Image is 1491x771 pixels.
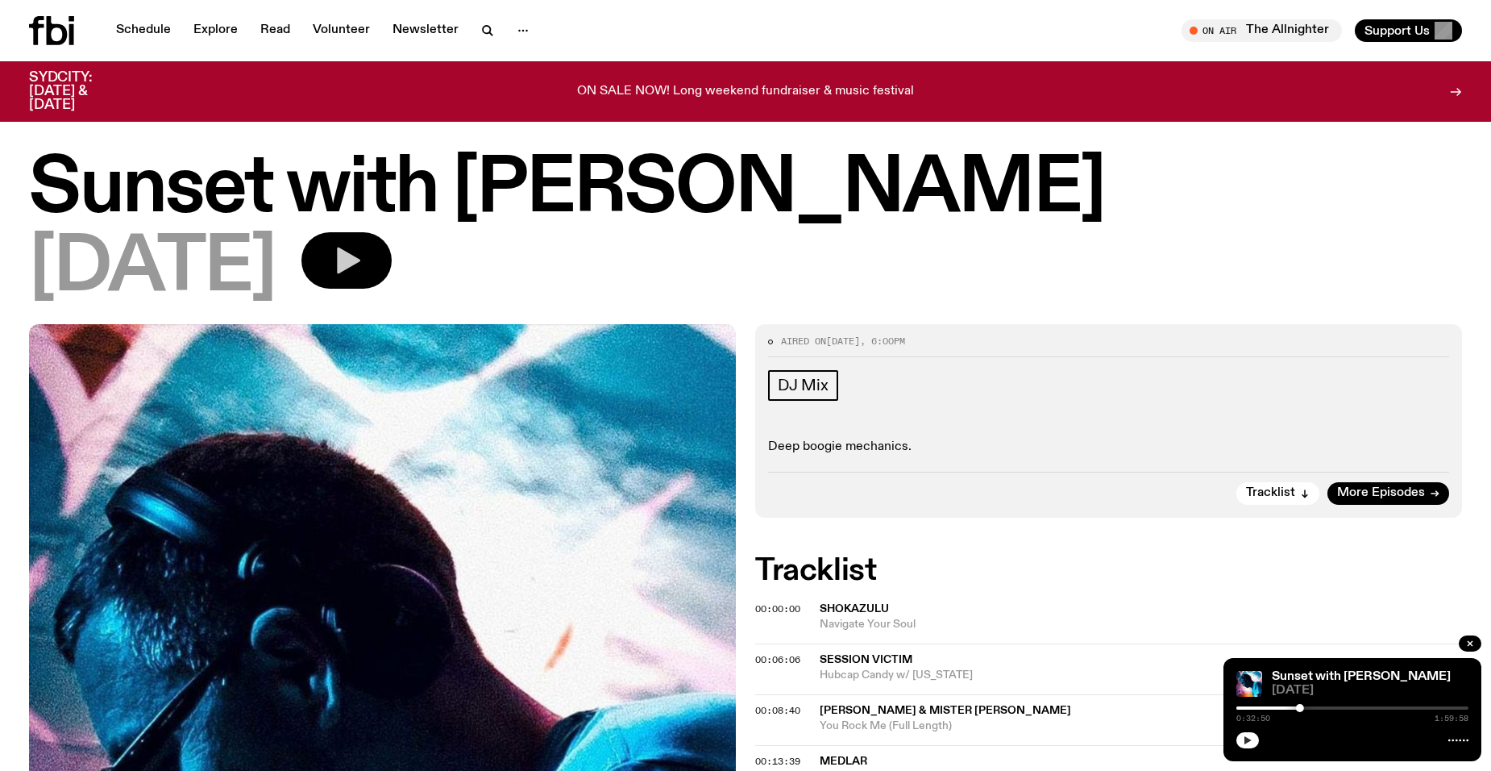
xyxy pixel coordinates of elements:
[755,757,800,766] button: 00:13:39
[383,19,468,42] a: Newsletter
[1337,487,1425,499] span: More Episodes
[1236,482,1319,505] button: Tracklist
[820,668,1462,683] span: Hubcap Candy w/ [US_STATE]
[29,71,132,112] h3: SYDCITY: [DATE] & [DATE]
[755,706,800,715] button: 00:08:40
[778,377,829,394] span: DJ Mix
[820,617,1462,632] span: Navigate Your Soul
[755,656,800,665] button: 00:06:06
[768,440,1449,455] p: Deep boogie mechanics.
[303,19,380,42] a: Volunteer
[820,719,1462,734] span: You Rock Me (Full Length)
[768,370,838,401] a: DJ Mix
[577,85,914,99] p: ON SALE NOW! Long weekend fundraiser & music festival
[755,653,800,666] span: 00:06:06
[184,19,247,42] a: Explore
[1364,23,1430,38] span: Support Us
[29,153,1462,226] h1: Sunset with [PERSON_NAME]
[106,19,181,42] a: Schedule
[1272,670,1451,683] a: Sunset with [PERSON_NAME]
[820,654,912,665] span: Session Victim
[860,335,905,348] span: , 6:00pm
[1327,482,1449,505] a: More Episodes
[29,232,276,305] span: [DATE]
[755,556,1462,586] h2: Tracklist
[1355,19,1462,42] button: Support Us
[820,705,1071,716] span: [PERSON_NAME] & Mister [PERSON_NAME]
[1435,715,1468,723] span: 1:59:58
[251,19,300,42] a: Read
[820,603,889,615] span: Shokazulu
[755,755,800,768] span: 00:13:39
[1236,715,1270,723] span: 0:32:50
[781,335,826,348] span: Aired on
[1272,685,1468,697] span: [DATE]
[820,756,867,767] span: Medlar
[1246,487,1295,499] span: Tracklist
[755,704,800,717] span: 00:08:40
[1182,19,1342,42] button: On AirThe Allnighter
[1236,671,1262,697] img: Simon Caldwell stands side on, looking downwards. He has headphones on. Behind him is a brightly ...
[755,602,800,615] span: 00:00:00
[826,335,860,348] span: [DATE]
[755,605,800,614] button: 00:00:00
